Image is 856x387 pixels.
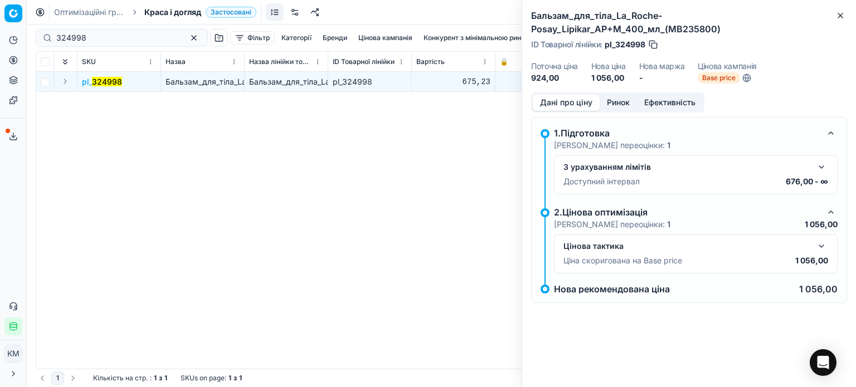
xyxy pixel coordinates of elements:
dt: Цінова кампанія [698,62,757,70]
dd: 1 056,00 [591,72,626,84]
p: Ціна скоригована на Base price [563,255,682,266]
dd: - [639,72,685,84]
div: Бальзам_для_тіла_La_Roche-Posay_Lipikar_AP+M_400_мл_(MB235800) [249,76,323,87]
button: Бренди [318,31,352,45]
p: 676,00 - ∞ [786,176,828,187]
mark: 324998 [92,77,122,86]
div: Цінова тактика [563,241,810,252]
button: КM [4,345,22,362]
span: 🔒 [500,57,508,66]
strong: 1 [239,374,242,383]
div: 675,23 [416,76,490,87]
p: 1 056,00 [795,255,828,266]
span: Вартість [416,57,445,66]
dt: Нова ціна [591,62,626,70]
p: [PERSON_NAME] переоцінки: [554,219,670,230]
span: Назва [166,57,186,66]
div: : [93,374,167,383]
div: 2.Цінова оптимізація [554,205,820,219]
span: pl_324998 [605,39,645,50]
button: Ринок [600,95,637,111]
strong: з [234,374,237,383]
button: Go to previous page [36,371,49,385]
p: 1 056,00 [799,285,838,293]
span: Бальзам_для_тіла_La_Roche-Posay_Lipikar_AP+M_400_мл_(MB235800) [166,77,433,86]
button: Expand all [59,55,72,68]
button: Цінова кампанія [354,31,417,45]
div: З урахуванням лімітів [563,161,810,173]
span: ID Товарної лінійки [333,57,395,66]
span: ID Товарної лінійки : [531,41,602,48]
strong: 1 [164,374,167,383]
a: Оптимізаційні групи [54,7,125,18]
p: [PERSON_NAME] переоцінки: [554,140,670,151]
div: Open Intercom Messenger [810,349,836,376]
span: Base price [698,72,740,84]
dt: Нова маржа [639,62,685,70]
button: Go to next page [66,371,80,385]
button: Дані про ціну [533,95,600,111]
dd: 924,00 [531,72,578,84]
dt: Поточна ціна [531,62,578,70]
span: SKU [82,57,96,66]
div: 1.Підготовка [554,126,820,140]
nav: breadcrumb [54,7,256,18]
strong: 1 [154,374,157,383]
span: Краса і догляд [144,7,201,18]
p: Доступний інтервал [563,176,640,187]
strong: 1 [228,374,231,383]
span: КM [5,345,22,362]
button: Фільтр [230,31,275,45]
p: Нова рекомендована ціна [554,285,670,293]
input: Пошук по SKU або назві [56,32,178,43]
p: 1 056,00 [805,219,838,230]
span: SKUs on page : [181,374,226,383]
strong: з [159,374,162,383]
strong: 1 [667,140,670,150]
span: Назва лінійки товарів [249,57,312,66]
button: Expand [59,75,72,88]
div: pl_324998 [333,76,407,87]
strong: 1 [667,219,670,229]
span: pl_ [82,76,122,87]
button: Ефективність [637,95,703,111]
h2: Бальзам_для_тіла_La_Roche-Posay_Lipikar_AP+M_400_мл_(MB235800) [531,9,847,36]
span: Краса і доглядЗастосовані [144,7,256,18]
span: Застосовані [206,7,256,18]
button: pl_324998 [82,76,122,87]
span: Кількість на стр. [93,374,148,383]
button: Конкурент з мінімальною ринковою ціною [419,31,567,45]
button: Категорії [277,31,316,45]
button: 1 [51,371,64,385]
nav: pagination [36,371,80,385]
